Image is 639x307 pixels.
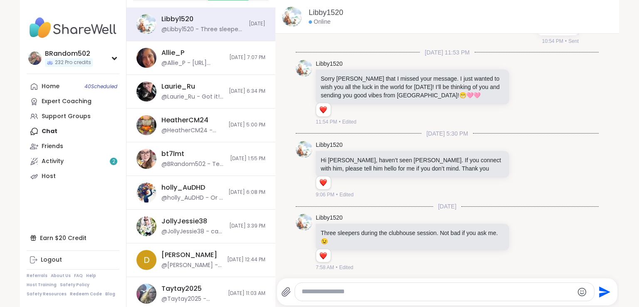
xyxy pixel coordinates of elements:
a: Libby1520 [316,141,343,149]
span: [DATE] 11:53 PM [420,48,475,57]
button: Reactions: love [319,253,327,259]
span: 😉 [321,238,328,245]
a: Help [86,273,96,279]
span: Edited [339,191,354,198]
img: https://sharewell-space-live.sfo3.digitaloceanspaces.com/user-generated/22027137-b181-4a8c-aa67-6... [296,60,312,77]
a: Redeem Code [70,291,102,297]
span: • [565,37,567,45]
span: 11:54 PM [316,118,337,126]
span: [DATE] [433,202,461,210]
div: @Libby1520 - Three sleepers during the clubhouse session. Not bad if you ask me. 😉 [161,25,244,34]
div: [PERSON_NAME] [161,250,217,260]
span: 10:54 PM [542,37,563,45]
span: Edited [342,118,357,126]
div: Friends [42,142,63,151]
div: holly_AuDHD [161,183,205,192]
span: 40 Scheduled [84,83,117,90]
span: • [339,118,340,126]
p: Sorry [PERSON_NAME] that I missed your message. I just wanted to wish you all the luck in the wor... [321,74,504,99]
img: https://sharewell-space-live.sfo3.digitaloceanspaces.com/user-generated/22027137-b181-4a8c-aa67-6... [296,214,312,230]
span: Sent [568,37,579,45]
img: https://sharewell-space-live.sfo3.digitaloceanspaces.com/user-generated/22027137-b181-4a8c-aa67-6... [282,7,302,27]
div: @JollyJessie38 - can u open a spot for me in kink [161,228,224,236]
img: https://sharewell-space-live.sfo3.digitaloceanspaces.com/user-generated/250db322-9c3b-4806-9b7f-c... [136,183,156,203]
button: Send [594,282,613,301]
p: Three sleepers during the clubhouse session. Not bad if you ask me. [321,229,504,245]
div: Laurie_Ru [161,82,195,91]
span: [DATE] 1:55 PM [230,155,265,162]
span: 232 Pro credits [55,59,91,66]
a: Friends [27,139,119,154]
a: Support Groups [27,109,119,124]
div: @Laurie_Ru - Got it! Thank you! [161,93,224,101]
span: D [144,254,150,266]
a: Referrals [27,273,47,279]
a: Libby1520 [309,7,343,18]
img: https://sharewell-space-live.sfo3.digitaloceanspaces.com/user-generated/fd3fe502-7aaa-4113-b76c-3... [136,284,156,304]
div: @[PERSON_NAME] - here a dumbed down version for customer service or admin openings maybe, idk. [161,261,222,270]
img: https://sharewell-space-live.sfo3.digitaloceanspaces.com/user-generated/e72d2dfd-06ae-43a5-b116-a... [136,115,156,135]
div: JollyJessie38 [161,217,207,226]
img: https://sharewell-space-live.sfo3.digitaloceanspaces.com/user-generated/22027137-b181-4a8c-aa67-6... [296,141,312,158]
div: Expert Coaching [42,97,92,106]
div: Allie_P [161,48,184,57]
a: Activity2 [27,154,119,169]
div: BRandom502 [45,49,93,58]
a: Logout [27,253,119,267]
span: [DATE] 7:07 PM [229,54,265,61]
img: https://sharewell-space-live.sfo3.digitaloceanspaces.com/user-generated/3602621c-eaa5-4082-863a-9... [136,216,156,236]
a: Safety Policy [60,282,89,288]
img: ShareWell Nav Logo [27,13,119,42]
span: [DATE] 6:34 PM [229,88,265,95]
span: [DATE] [249,20,265,27]
button: Reactions: love [319,106,327,113]
a: Safety Resources [27,291,67,297]
a: Libby1520 [316,60,343,68]
button: Emoji picker [577,287,587,297]
div: @HeatherCM24 - [URL][DOMAIN_NAME] [161,126,223,135]
span: 7:58 AM [316,264,334,271]
span: • [336,264,337,271]
a: FAQ [74,273,83,279]
img: https://sharewell-space-live.sfo3.digitaloceanspaces.com/user-generated/06ea934e-c718-4eb8-9caa-9... [136,82,156,102]
span: [DATE] 6:08 PM [228,189,265,196]
span: 2 [112,158,115,165]
span: Edited [339,264,353,271]
div: Reaction list [316,176,331,190]
a: Blog [105,291,115,297]
div: Logout [41,256,62,264]
img: https://sharewell-space-live.sfo3.digitaloceanspaces.com/user-generated/88ba1641-f8b8-46aa-8805-2... [136,149,156,169]
div: HeatherCM24 [161,116,208,125]
a: Host [27,169,119,184]
div: Reaction list [316,103,331,116]
div: @Taytay2025 - Hopefully they get it working so we can chat here and there but if not I will talk ... [161,295,223,303]
a: Home40Scheduled [27,79,119,94]
span: [DATE] 3:39 PM [229,223,265,230]
a: Libby1520 [316,214,343,222]
button: Reactions: love [319,180,327,186]
div: Activity [42,157,64,166]
a: About Us [51,273,71,279]
div: @holly_AuDHD - Or is it just starting? Im all mixed up with times while Im here lol [161,194,223,202]
span: [DATE] 5:00 PM [228,121,265,129]
div: Earn $20 Credit [27,230,119,245]
span: [DATE] 5:30 PM [421,129,473,138]
div: Online [309,18,330,26]
span: 9:06 PM [316,191,334,198]
div: Home [42,82,59,91]
span: [DATE] 12:44 PM [227,256,265,263]
span: [DATE] 11:03 AM [228,290,265,297]
div: bt7lmt [161,149,184,158]
img: BRandom502 [28,52,42,65]
div: Libby1520 [161,15,193,24]
img: https://sharewell-space-live.sfo3.digitaloceanspaces.com/user-generated/22027137-b181-4a8c-aa67-6... [136,14,156,34]
div: Taytay2025 [161,284,202,293]
textarea: Type your message [302,287,573,296]
div: @BRandom502 - Text me and I'll open up a spot so I don't miss you on here. [161,160,225,168]
a: Host Training [27,282,57,288]
img: https://sharewell-space-live.sfo3.digitaloceanspaces.com/user-generated/9890d388-459a-40d4-b033-d... [136,48,156,68]
div: Host [42,172,56,181]
span: 😁 [459,92,466,99]
div: Reaction list [316,249,331,262]
span: • [336,191,338,198]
